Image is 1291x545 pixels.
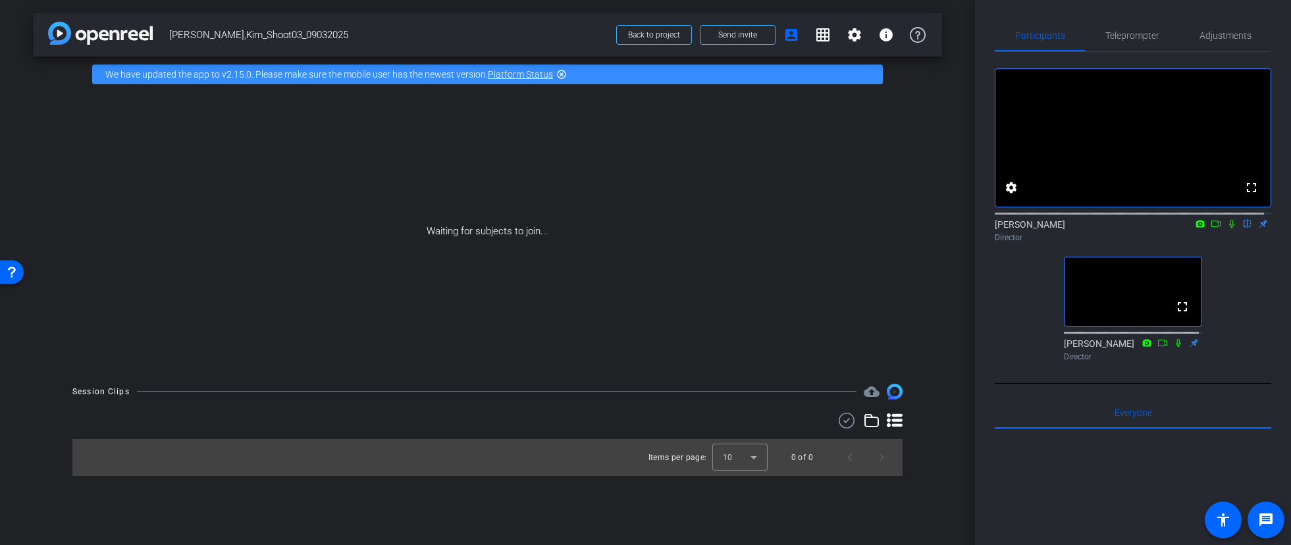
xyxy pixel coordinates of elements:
[847,27,862,43] mat-icon: settings
[864,384,880,400] mat-icon: cloud_upload
[791,451,813,464] div: 0 of 0
[995,232,1271,244] div: Director
[834,442,866,473] button: Previous page
[1244,180,1259,195] mat-icon: fullscreen
[92,65,883,84] div: We have updated the app to v2.15.0. Please make sure the mobile user has the newest version.
[1064,337,1202,363] div: [PERSON_NAME]
[1064,351,1202,363] div: Director
[33,92,942,371] div: Waiting for subjects to join...
[48,22,153,45] img: app-logo
[864,384,880,400] span: Destinations for your clips
[1199,31,1251,40] span: Adjustments
[1105,31,1159,40] span: Teleprompter
[783,27,799,43] mat-icon: account_box
[700,25,776,45] button: Send invite
[866,442,897,473] button: Next page
[628,30,680,39] span: Back to project
[1015,31,1065,40] span: Participants
[1258,512,1274,528] mat-icon: message
[878,27,894,43] mat-icon: info
[648,451,707,464] div: Items per page:
[887,384,903,400] img: Session clips
[1240,217,1255,229] mat-icon: flip
[995,218,1271,244] div: [PERSON_NAME]
[556,69,567,80] mat-icon: highlight_off
[616,25,692,45] button: Back to project
[718,30,757,40] span: Send invite
[1215,512,1231,528] mat-icon: accessibility
[1174,299,1190,315] mat-icon: fullscreen
[169,22,608,48] span: [PERSON_NAME],Kim_Shoot03_09032025
[1003,180,1019,195] mat-icon: settings
[1115,408,1152,417] span: Everyone
[72,385,130,398] div: Session Clips
[488,69,553,80] a: Platform Status
[815,27,831,43] mat-icon: grid_on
